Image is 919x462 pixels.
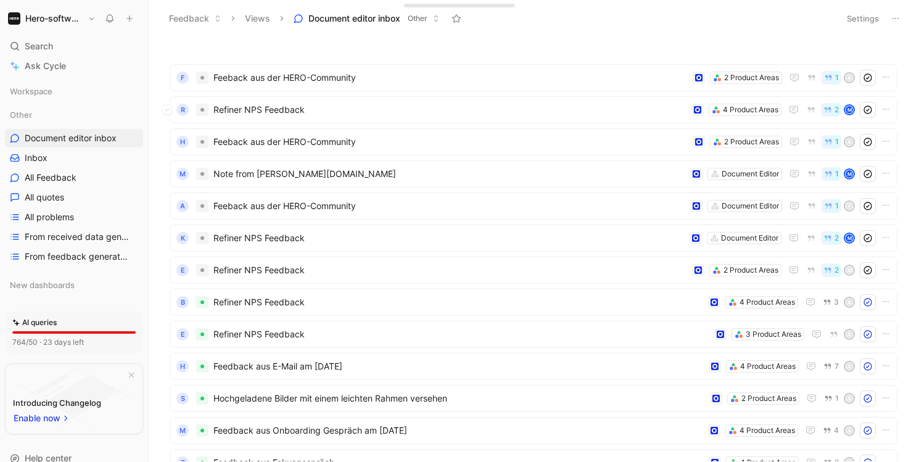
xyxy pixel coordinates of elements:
button: 1 [822,135,841,149]
button: 1 [822,199,841,213]
a: Ask Cycle [5,57,143,75]
span: All quotes [25,191,64,204]
span: Other [10,109,32,121]
button: Document editor inboxOther [288,9,445,28]
div: F [176,72,189,84]
div: A [176,200,189,212]
div: M [845,234,854,242]
div: B [176,296,189,308]
span: Feeback aus der HERO-Community [213,199,685,213]
a: MNote from [PERSON_NAME][DOMAIN_NAME]Document Editor1M [170,160,897,188]
div: F [845,202,854,210]
div: 4 Product Areas [723,104,778,116]
div: 2 Product Areas [724,72,779,84]
a: Inbox [5,149,143,167]
div: H [176,360,189,373]
span: Feeback aus der HERO-Community [213,134,688,149]
span: 1 [835,202,839,210]
a: SHochgeladene Bilder mit einem leichten Rahmen versehen2 Product Areas1A [170,385,897,412]
a: Document editor inbox [5,129,143,147]
a: FFeeback aus der HERO-Community2 Product Areas1A [170,64,897,91]
span: 2 [835,266,839,274]
div: 2 Product Areas [723,264,778,276]
button: Hero-softwareHero-software [5,10,99,27]
span: Workspace [10,85,52,97]
span: From received data generated features [25,231,130,243]
a: BRefiner NPS Feedback4 Product Areas3A [170,289,897,316]
span: All Feedback [25,171,76,184]
div: M [845,266,854,274]
div: M [176,424,189,437]
div: H [176,136,189,148]
div: 2 Product Areas [724,136,779,148]
span: Feedback aus Onboarding Gespräch am [DATE] [213,423,703,438]
span: 3 [834,299,839,306]
span: Ask Cycle [25,59,66,73]
div: A [845,298,854,307]
div: M [845,105,854,114]
a: All problems [5,208,143,226]
span: 4 [834,427,839,434]
span: Refiner NPS Feedback [213,231,685,245]
span: Feedback aus E-Mail am [DATE] [213,359,704,374]
span: 1 [835,138,839,146]
div: R [176,104,189,116]
div: 4 Product Areas [740,296,795,308]
span: Document editor inbox [25,132,117,144]
span: From feedback generated features [25,250,129,263]
div: 764/50 · 23 days left [12,336,84,349]
img: bg-BLZuj68n.svg [16,364,132,427]
span: Refiner NPS Feedback [213,263,687,278]
div: New dashboards [5,276,143,294]
button: 1 [822,71,841,85]
a: ERefiner NPS Feedback3 Product AreasA [170,321,897,348]
button: 7 [821,360,841,373]
span: Refiner NPS Feedback [213,295,703,310]
span: 7 [835,363,839,370]
span: Enable now [14,411,62,426]
span: New dashboards [10,279,75,291]
a: RRefiner NPS Feedback4 Product Areas2M [170,96,897,123]
div: AI queries [12,316,57,329]
div: 4 Product Areas [740,424,795,437]
span: Other [408,12,427,25]
button: Views [239,9,276,28]
h1: Hero-software [25,13,83,24]
span: 1 [835,395,839,402]
div: 3 Product Areas [746,328,801,340]
span: Feeback aus der HERO-Community [213,70,688,85]
span: Search [25,39,53,54]
span: Refiner NPS Feedback [213,102,686,117]
a: All Feedback [5,168,143,187]
span: 2 [835,106,839,113]
button: 3 [820,295,841,309]
div: A [845,426,854,435]
span: Document editor inbox [308,12,400,25]
button: 4 [820,424,841,437]
span: 1 [835,74,839,81]
span: 1 [835,170,839,178]
div: Document Editor [721,232,778,244]
div: A [845,138,854,146]
div: K [176,232,189,244]
button: Enable now [13,410,71,426]
span: Refiner NPS Feedback [213,327,709,342]
a: ERefiner NPS Feedback2 Product Areas2M [170,257,897,284]
div: 2 Product Areas [741,392,796,405]
div: Introducing Changelog [13,395,101,410]
div: M [176,168,189,180]
span: Inbox [25,152,47,164]
button: 1 [822,167,841,181]
span: Note from [PERSON_NAME][DOMAIN_NAME] [213,167,685,181]
div: 4 Product Areas [740,360,796,373]
div: S [176,392,189,405]
div: E [176,328,189,340]
div: A [845,330,854,339]
a: HFeedback aus E-Mail am [DATE]4 Product Areas7A [170,353,897,380]
button: 2 [821,103,841,117]
a: From feedback generated features [5,247,143,266]
div: A [845,394,854,403]
span: All problems [25,211,74,223]
button: Settings [841,10,884,27]
a: AFeeback aus der HERO-CommunityDocument Editor1F [170,192,897,220]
